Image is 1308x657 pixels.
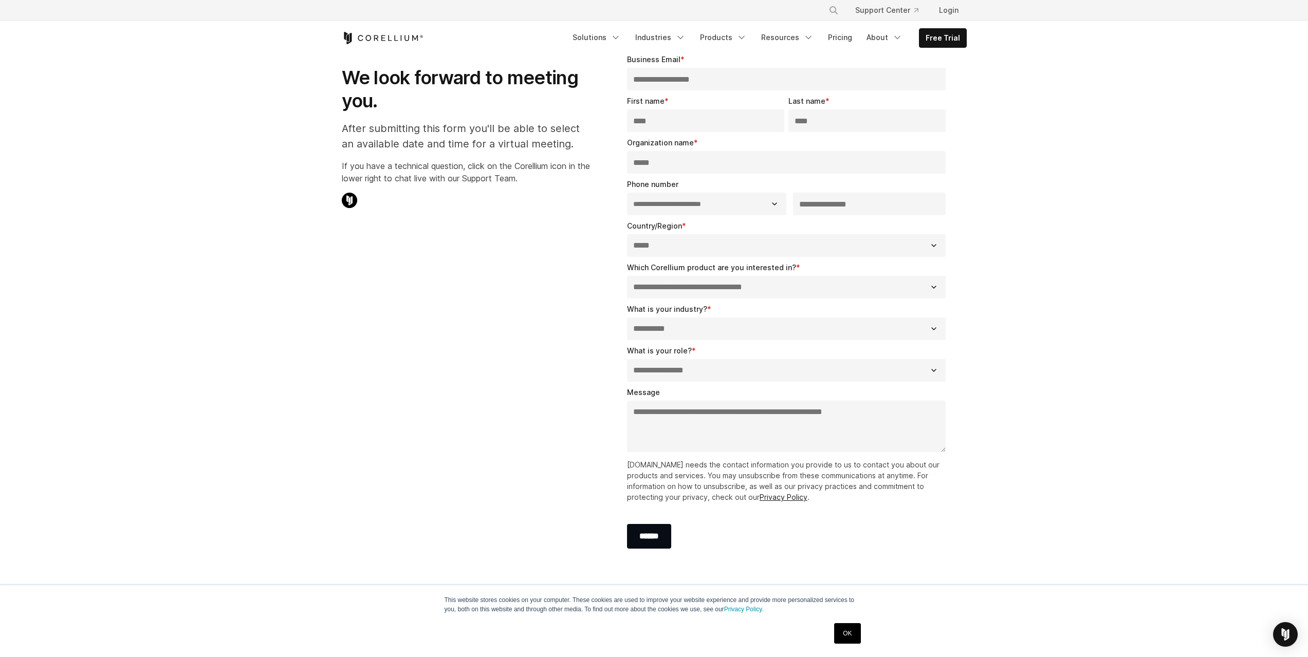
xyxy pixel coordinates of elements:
button: Search [824,1,843,20]
a: Login [931,1,967,20]
h1: We look forward to meeting you. [342,66,590,112]
span: Which Corellium product are you interested in? [627,263,796,272]
span: What is your industry? [627,305,707,313]
a: Privacy Policy. [724,606,764,613]
div: Navigation Menu [566,28,967,48]
span: First name [627,97,665,105]
a: Industries [629,28,692,47]
span: Organization name [627,138,694,147]
a: OK [834,623,860,644]
p: This website stores cookies on your computer. These cookies are used to improve your website expe... [445,595,864,614]
p: After submitting this form you'll be able to select an available date and time for a virtual meet... [342,121,590,152]
img: Corellium Chat Icon [342,193,357,208]
span: Country/Region [627,221,682,230]
a: Solutions [566,28,627,47]
a: Privacy Policy [760,493,807,501]
div: Open Intercom Messenger [1273,622,1298,647]
span: Message [627,388,660,397]
p: [DOMAIN_NAME] needs the contact information you provide to us to contact you about our products a... [627,459,950,502]
span: Business Email [627,55,680,64]
div: Navigation Menu [816,1,967,20]
a: Resources [755,28,820,47]
a: Corellium Home [342,32,423,44]
a: Support Center [847,1,927,20]
span: Last name [788,97,825,105]
span: Phone number [627,180,678,189]
a: Pricing [822,28,858,47]
p: If you have a technical question, click on the Corellium icon in the lower right to chat live wit... [342,160,590,184]
span: What is your role? [627,346,692,355]
a: About [860,28,909,47]
a: Free Trial [919,29,966,47]
a: Products [694,28,753,47]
